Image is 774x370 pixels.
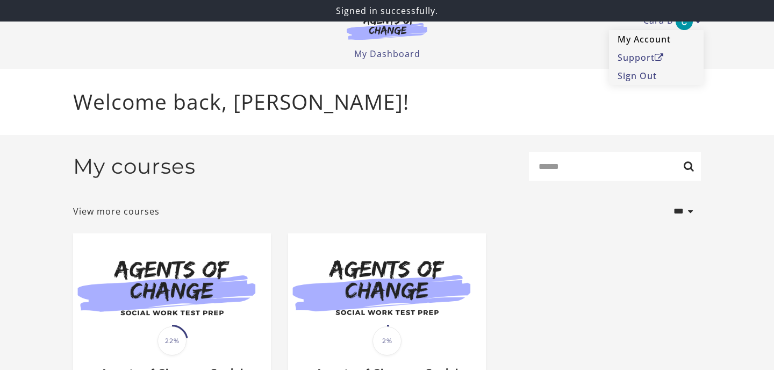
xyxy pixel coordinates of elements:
[372,326,402,355] span: 2%
[157,326,187,355] span: 22%
[609,67,704,85] a: Sign Out
[609,48,704,67] a: SupportOpen in a new window
[73,86,701,118] p: Welcome back, [PERSON_NAME]!
[655,53,664,62] i: Open in a new window
[4,4,770,17] p: Signed in successfully.
[335,15,439,40] img: Agents of Change Logo
[73,154,196,179] h2: My courses
[643,13,696,30] a: Toggle menu
[73,205,160,218] a: View more courses
[609,30,704,48] a: My Account
[354,48,420,60] a: My Dashboard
